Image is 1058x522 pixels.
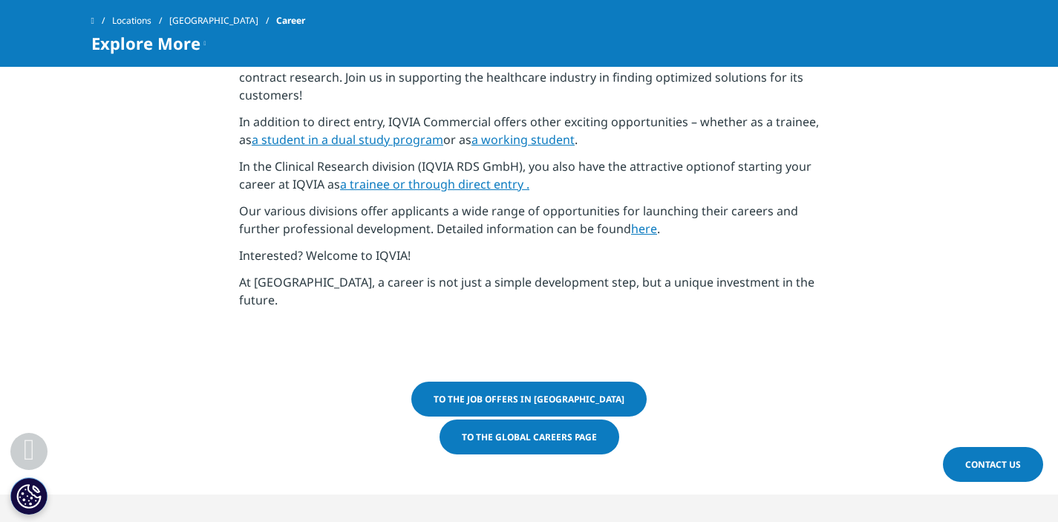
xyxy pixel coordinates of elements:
[252,131,443,148] a: a student in a dual study program
[10,477,48,515] button: Cookie Settings
[239,114,819,148] font: In addition to direct entry, IQVIA Commercial offers other exciting opportunities – whether as a ...
[239,274,814,308] font: At [GEOGRAPHIC_DATA], a career is not just a simple development step, but a unique investment in ...
[169,7,276,34] a: [GEOGRAPHIC_DATA]
[434,393,624,405] font: To the job offers in [GEOGRAPHIC_DATA]
[239,158,723,174] font: In the Clinical Research division (IQVIA RDS GmbH), you also have the attractive option
[471,131,575,148] a: a working student
[575,131,578,148] font: .
[631,221,657,237] a: here
[340,176,529,192] a: a trainee or through direct entry .
[169,14,258,27] font: [GEOGRAPHIC_DATA]
[411,382,647,417] a: To the job offers in [GEOGRAPHIC_DATA]
[239,247,411,264] font: Interested? Welcome to IQVIA!
[657,221,660,237] font: .
[943,447,1043,482] a: Contact Us
[440,420,619,454] a: To the global careers page
[443,131,471,148] font: or as
[965,458,1021,471] span: Contact Us
[112,7,169,34] a: Locations
[276,14,305,27] font: Career
[462,431,597,443] font: To the global careers page
[239,203,798,237] font: Our various divisions offer applicants a wide range of opportunities for launching their careers ...
[91,34,200,52] span: Explore More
